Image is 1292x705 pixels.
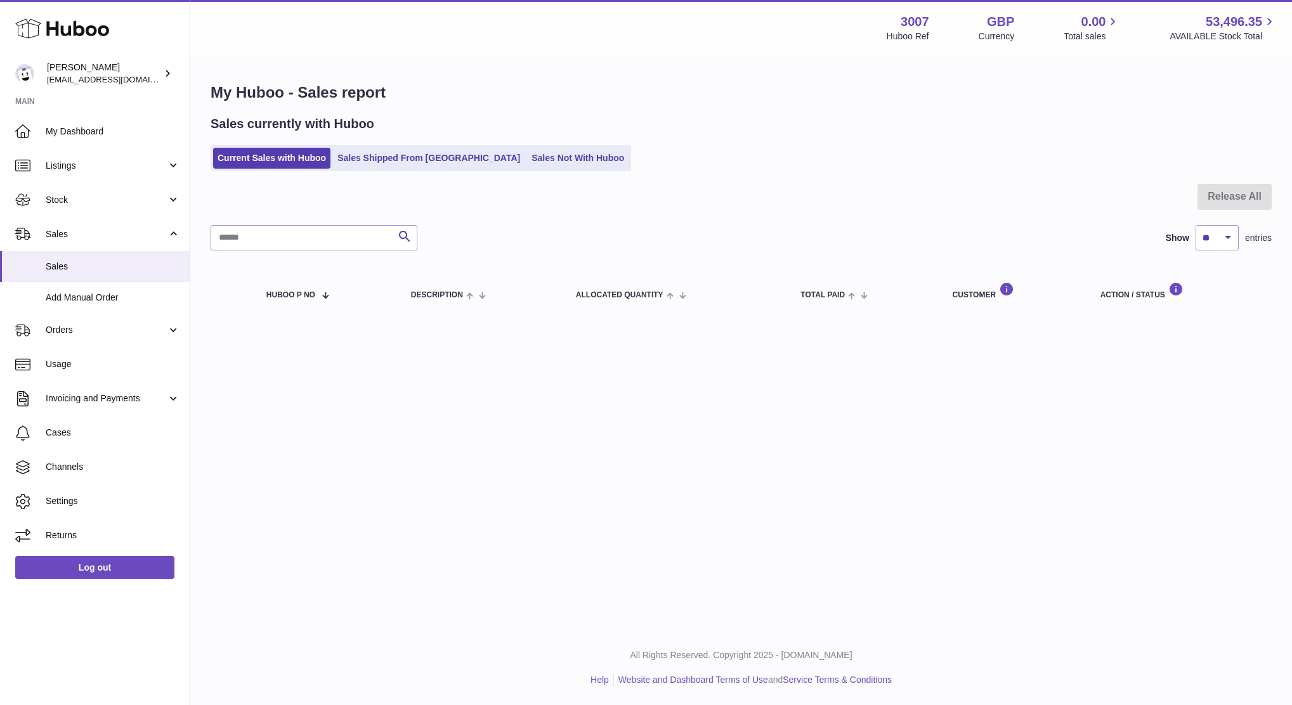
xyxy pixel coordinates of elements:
span: Total paid [800,291,845,299]
span: AVAILABLE Stock Total [1170,30,1277,42]
span: 0.00 [1081,13,1106,30]
span: Huboo P no [266,291,315,299]
span: Sales [46,228,167,240]
a: Current Sales with Huboo [213,148,330,169]
span: Stock [46,194,167,206]
span: Cases [46,427,180,439]
span: Total sales [1064,30,1120,42]
a: Log out [15,556,174,579]
span: Settings [46,495,180,507]
span: My Dashboard [46,126,180,138]
label: Show [1166,232,1189,244]
p: All Rights Reserved. Copyright 2025 - [DOMAIN_NAME] [200,649,1282,661]
h1: My Huboo - Sales report [211,82,1272,103]
div: Customer [953,282,1075,299]
span: Listings [46,160,167,172]
span: Orders [46,324,167,336]
span: Usage [46,358,180,370]
span: Sales [46,261,180,273]
strong: 3007 [901,13,929,30]
span: Channels [46,461,180,473]
span: ALLOCATED Quantity [576,291,663,299]
span: entries [1245,232,1272,244]
span: [EMAIL_ADDRESS][DOMAIN_NAME] [47,74,186,84]
a: 0.00 Total sales [1064,13,1120,42]
div: Huboo Ref [887,30,929,42]
a: Sales Not With Huboo [527,148,629,169]
div: [PERSON_NAME] [47,61,161,86]
span: Invoicing and Payments [46,392,167,404]
li: and [614,674,892,686]
span: 53,496.35 [1206,13,1262,30]
strong: GBP [987,13,1014,30]
a: Sales Shipped From [GEOGRAPHIC_DATA] [333,148,525,169]
span: Description [411,291,463,299]
div: Currency [979,30,1015,42]
a: Website and Dashboard Terms of Use [618,675,768,685]
span: Returns [46,529,180,541]
div: Action / Status [1100,282,1259,299]
a: Help [591,675,609,685]
a: 53,496.35 AVAILABLE Stock Total [1170,13,1277,42]
a: Service Terms & Conditions [783,675,892,685]
span: Add Manual Order [46,292,180,304]
img: bevmay@maysama.com [15,64,34,83]
h2: Sales currently with Huboo [211,115,374,133]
